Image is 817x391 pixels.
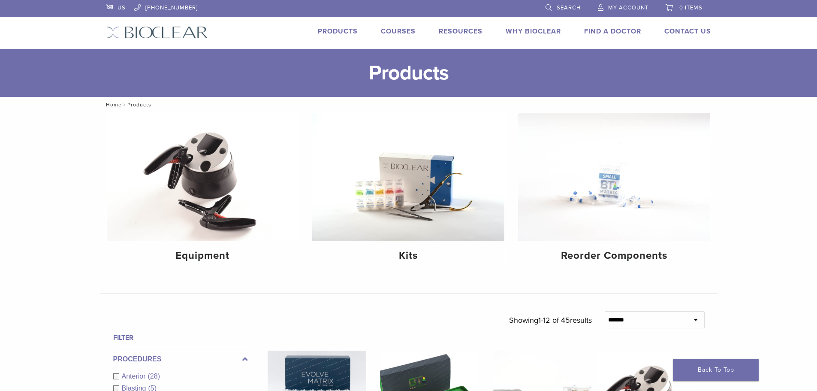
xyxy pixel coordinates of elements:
[664,27,711,36] a: Contact Us
[122,103,127,107] span: /
[106,26,208,39] img: Bioclear
[584,27,641,36] a: Find A Doctor
[525,248,703,264] h4: Reorder Components
[107,113,299,241] img: Equipment
[679,4,702,11] span: 0 items
[557,4,581,11] span: Search
[312,113,504,241] img: Kits
[113,333,248,343] h4: Filter
[148,373,160,380] span: (28)
[113,354,248,364] label: Procedures
[107,113,299,269] a: Equipment
[114,248,292,264] h4: Equipment
[518,113,710,269] a: Reorder Components
[319,248,497,264] h4: Kits
[312,113,504,269] a: Kits
[122,373,148,380] span: Anterior
[100,97,718,112] nav: Products
[381,27,416,36] a: Courses
[673,359,759,381] a: Back To Top
[103,102,122,108] a: Home
[439,27,482,36] a: Resources
[608,4,648,11] span: My Account
[518,113,710,241] img: Reorder Components
[538,315,570,325] span: 1-12 of 45
[318,27,358,36] a: Products
[506,27,561,36] a: Why Bioclear
[509,311,592,329] p: Showing results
